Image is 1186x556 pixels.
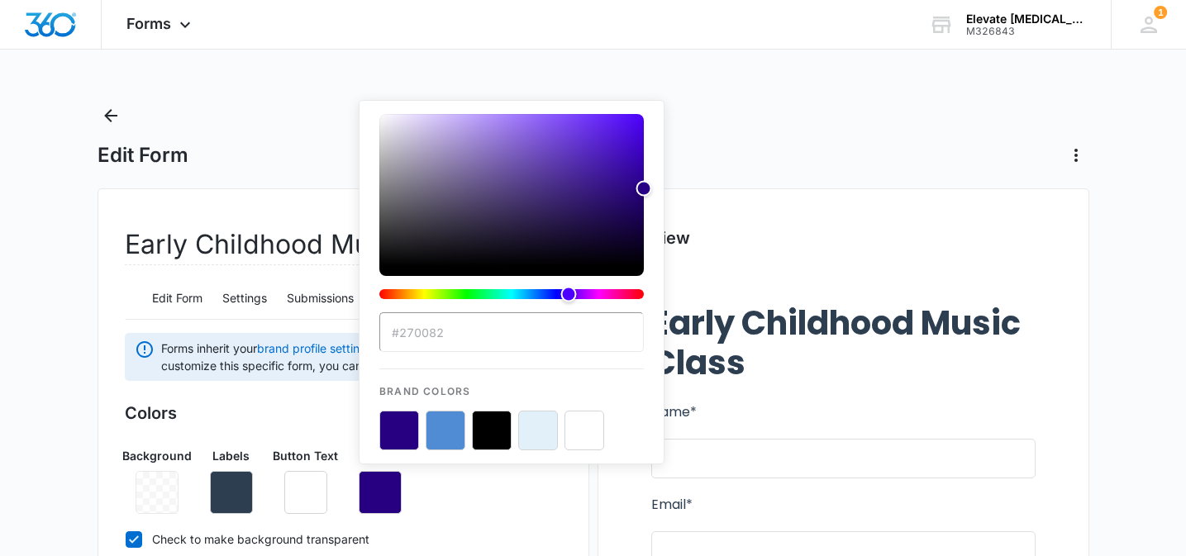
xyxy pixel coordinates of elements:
a: brand profile settings [257,341,373,355]
button: Back [98,102,124,129]
p: Labels [212,447,250,464]
div: notifications count [1154,6,1167,19]
iframe: reCAPTCHA [326,460,538,510]
button: Submissions [287,279,354,319]
h2: Preview [625,226,1062,250]
div: account id [966,26,1087,37]
p: Background [122,447,192,464]
div: Color [379,114,644,266]
p: Button Text [273,447,338,464]
span: 1 [1154,6,1167,19]
span: Forms inherit your by default. If you need to customize this specific form, you can make individu... [161,340,552,374]
span: Submit [11,475,62,494]
div: account name [966,12,1087,26]
button: Actions [1063,142,1089,169]
h3: Colors [125,401,562,425]
p: Brand Colors [379,369,644,399]
div: color-picker [379,114,644,312]
div: Hue [379,289,644,299]
div: color-picker-container [379,114,644,450]
label: Check to make background transparent [125,530,562,548]
button: Settings [222,279,267,319]
button: Edit Form [152,279,202,319]
h2: Early Childhood Music Class [125,225,507,265]
h1: Edit Form [98,143,188,168]
input: color-picker-input [379,312,644,352]
span: Forms [126,15,171,32]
